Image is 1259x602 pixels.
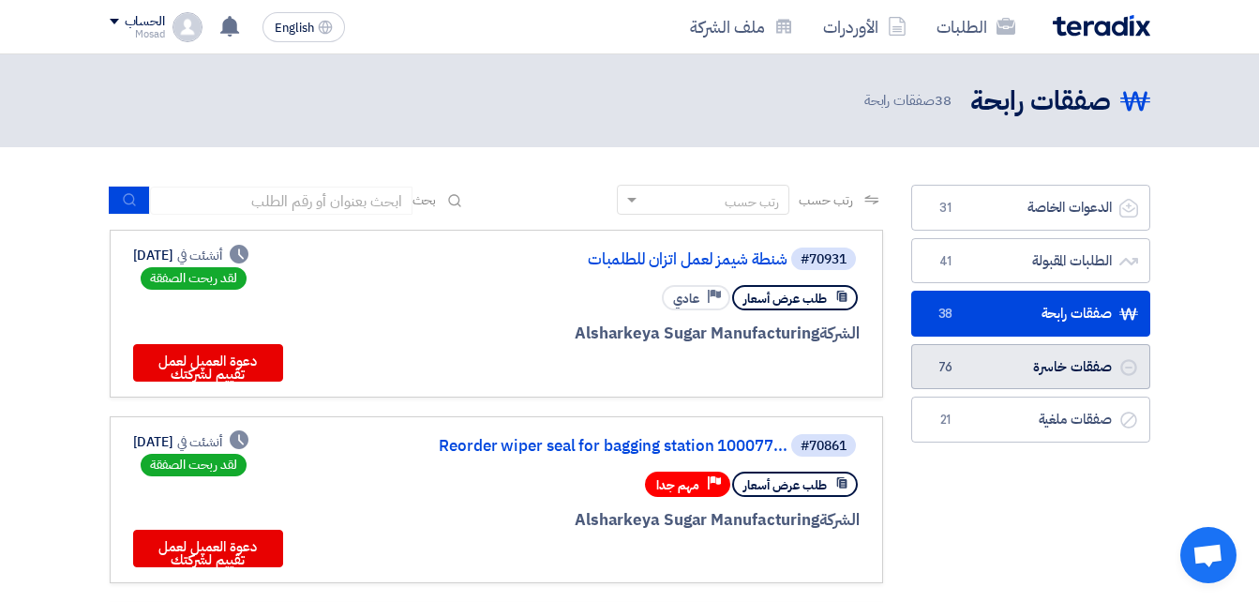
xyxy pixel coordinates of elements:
div: [DATE] [133,432,249,452]
span: بحث [412,190,437,210]
div: الحساب [125,14,165,30]
span: عادي [673,290,699,308]
div: #70861 [801,440,847,453]
span: أنشئت في [177,246,222,265]
a: صفقات خاسرة76 [911,344,1150,390]
img: Teradix logo [1053,15,1150,37]
span: الشركة [819,322,860,345]
a: صفقات رابحة38 [911,291,1150,337]
a: الأوردرات [808,5,922,49]
a: الطلبات المقبولة41 [911,238,1150,284]
a: صفقات ملغية21 [911,397,1150,443]
span: طلب عرض أسعار [743,290,827,308]
span: 21 [935,411,957,429]
span: 38 [935,305,957,324]
span: 38 [935,90,952,111]
input: ابحث بعنوان أو رقم الطلب [150,187,412,215]
button: دعوة العميل لعمل تقييم لشركتك [133,530,283,567]
span: 76 [935,358,957,377]
span: English [275,22,314,35]
a: شنطة شيمز لعمل اتزان للطلمبات [412,251,787,268]
div: لقد ربحت الصفقة [141,267,247,290]
button: دعوة العميل لعمل تقييم لشركتك [133,344,283,382]
a: ملف الشركة [675,5,808,49]
span: 31 [935,199,957,218]
h2: صفقات رابحة [970,83,1111,120]
span: مهم جدا [656,476,699,494]
span: طلب عرض أسعار [743,476,827,494]
div: لقد ربحت الصفقة [141,454,247,476]
img: profile_test.png [172,12,202,42]
span: 41 [935,252,957,271]
div: Alsharkeya Sugar Manufacturing [409,322,860,346]
div: [DATE] [133,246,249,265]
a: الطلبات [922,5,1030,49]
button: English [262,12,345,42]
div: #70931 [801,253,847,266]
a: الدعوات الخاصة31 [911,185,1150,231]
a: Open chat [1180,527,1237,583]
span: الشركة [819,508,860,532]
div: Mosad [110,29,165,39]
span: صفقات رابحة [864,90,955,112]
div: رتب حسب [725,192,779,212]
div: Alsharkeya Sugar Manufacturing [409,508,860,533]
span: رتب حسب [799,190,852,210]
span: أنشئت في [177,432,222,452]
a: Reorder wiper seal for bagging station 100077... [412,438,787,455]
